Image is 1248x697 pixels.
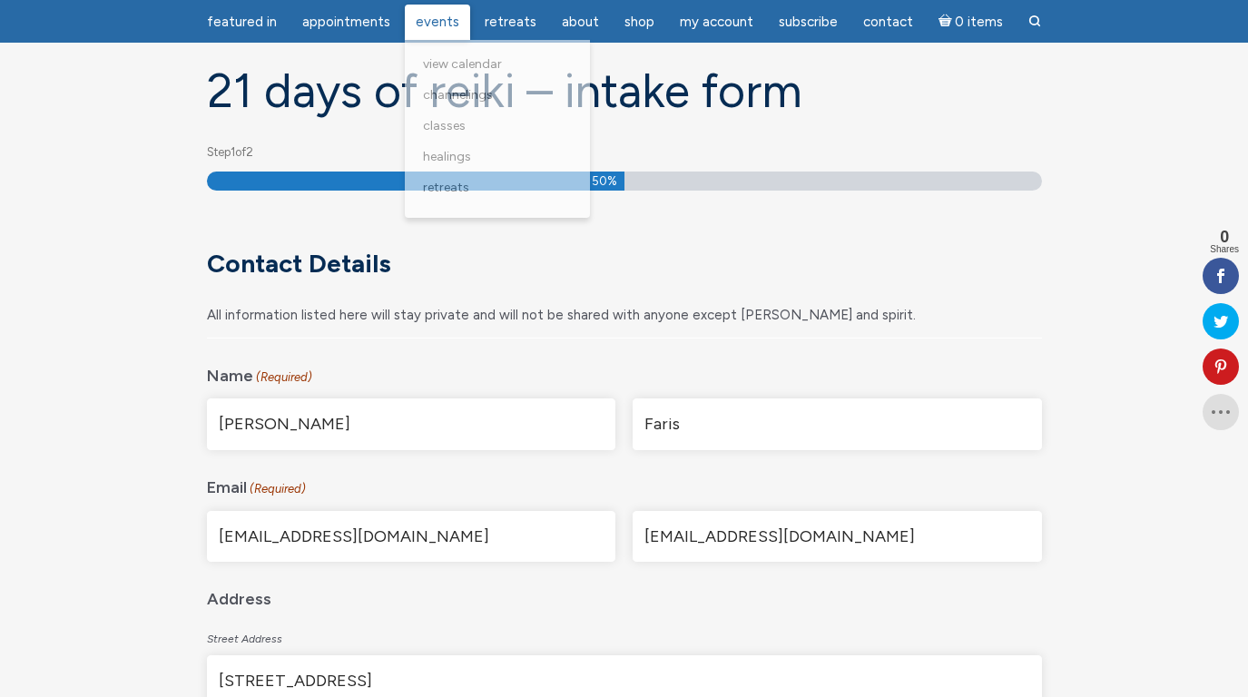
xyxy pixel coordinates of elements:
a: View Calendar [414,49,581,80]
span: View Calendar [423,56,502,72]
span: (Required) [254,364,312,392]
input: First [207,398,616,450]
a: Classes [414,111,581,142]
a: Retreats [474,5,547,40]
span: Shares [1210,245,1239,254]
a: About [551,5,610,40]
h1: 21 days of Reiki – Intake form [207,65,1042,117]
span: 2 [246,145,253,159]
span: 0 [1210,229,1239,245]
span: Channelings [423,87,493,103]
a: Appointments [291,5,401,40]
span: (Required) [248,476,306,504]
input: Enter email [207,511,616,563]
span: My Account [680,14,753,30]
input: Last [633,398,1042,450]
span: 1 [231,145,235,159]
input: Confirm email [633,511,1042,563]
span: Events [416,14,459,30]
span: 50% [592,172,617,191]
legend: Name [207,353,1042,392]
a: Cart0 items [928,3,1015,40]
span: Retreats [485,14,536,30]
label: Street Address [207,621,1042,653]
a: Channelings [414,80,581,111]
span: featured in [207,14,277,30]
a: featured in [196,5,288,40]
legend: Address [207,576,1042,614]
a: Events [405,5,470,40]
span: About [562,14,599,30]
a: Contact [852,5,924,40]
h3: Contact Details [207,249,1027,280]
div: All information listed here will stay private and will not be shared with anyone except [PERSON_N... [207,290,1027,329]
span: Contact [863,14,913,30]
span: 0 items [955,15,1003,29]
a: My Account [669,5,764,40]
a: Retreats [414,172,581,203]
span: Classes [423,118,466,133]
a: Healings [414,142,581,172]
span: Retreats [423,180,469,195]
p: Step of [207,139,1042,167]
a: Subscribe [768,5,849,40]
i: Cart [938,14,956,30]
span: Subscribe [779,14,838,30]
span: Appointments [302,14,390,30]
span: Shop [624,14,654,30]
a: Shop [614,5,665,40]
legend: Email [207,465,1042,504]
span: Healings [423,149,471,164]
